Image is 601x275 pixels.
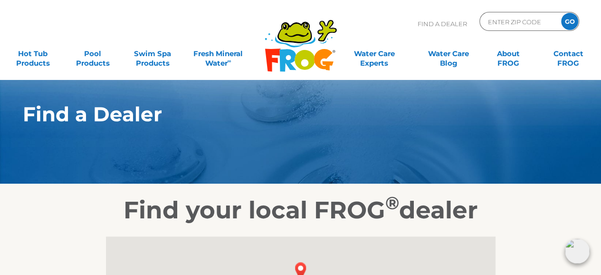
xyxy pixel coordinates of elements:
[485,44,532,63] a: AboutFROG
[385,192,399,214] sup: ®
[23,103,534,126] h1: Find a Dealer
[561,13,578,30] input: GO
[545,44,591,63] a: ContactFROG
[228,58,231,64] sup: ∞
[336,44,412,63] a: Water CareExperts
[9,196,593,225] h2: Find your local FROG dealer
[129,44,176,63] a: Swim SpaProducts
[425,44,472,63] a: Water CareBlog
[565,239,590,264] img: openIcon
[487,15,551,29] input: Zip Code Form
[69,44,116,63] a: PoolProducts
[418,12,467,36] p: Find A Dealer
[189,44,248,63] a: Fresh MineralWater∞
[10,44,56,63] a: Hot TubProducts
